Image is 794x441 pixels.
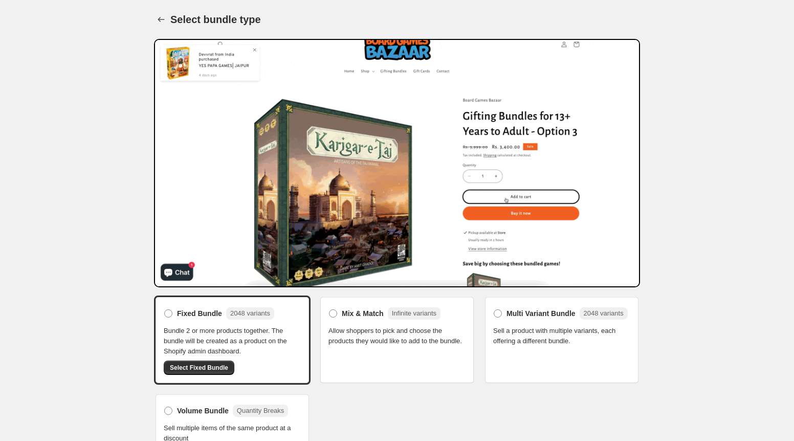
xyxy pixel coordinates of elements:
span: Bundle 2 or more products together. The bundle will be created as a product on the Shopify admin ... [164,326,301,356]
span: Volume Bundle [177,406,229,416]
button: Select Fixed Bundle [164,361,234,375]
span: Mix & Match [342,308,384,319]
span: Fixed Bundle [177,308,222,319]
span: 2048 variants [584,309,624,317]
span: Select Fixed Bundle [170,364,228,372]
span: Sell a product with multiple variants, each offering a different bundle. [493,326,630,346]
span: Quantity Breaks [237,407,284,414]
span: Infinite variants [392,309,436,317]
button: Back [154,12,168,27]
span: Allow shoppers to pick and choose the products they would like to add to the bundle. [328,326,466,346]
span: 2048 variants [230,309,270,317]
span: Multi Variant Bundle [506,308,576,319]
h1: Select bundle type [170,13,261,26]
img: Bundle Preview [154,39,640,287]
